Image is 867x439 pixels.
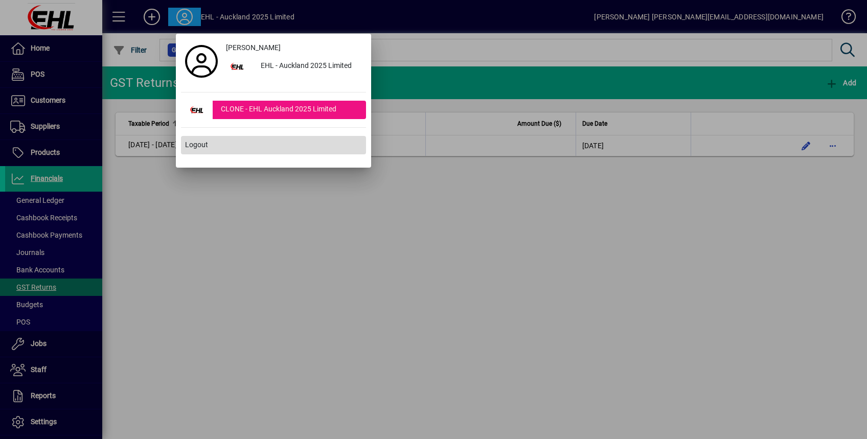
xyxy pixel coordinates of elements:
a: Profile [181,52,222,71]
button: CLONE - EHL Auckland 2025 Limited [181,101,366,119]
div: EHL - Auckland 2025 Limited [253,57,366,76]
a: [PERSON_NAME] [222,39,366,57]
span: [PERSON_NAME] [226,42,281,53]
button: EHL - Auckland 2025 Limited [222,57,366,76]
button: Logout [181,136,366,154]
span: Logout [185,140,208,150]
div: CLONE - EHL Auckland 2025 Limited [213,101,366,119]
